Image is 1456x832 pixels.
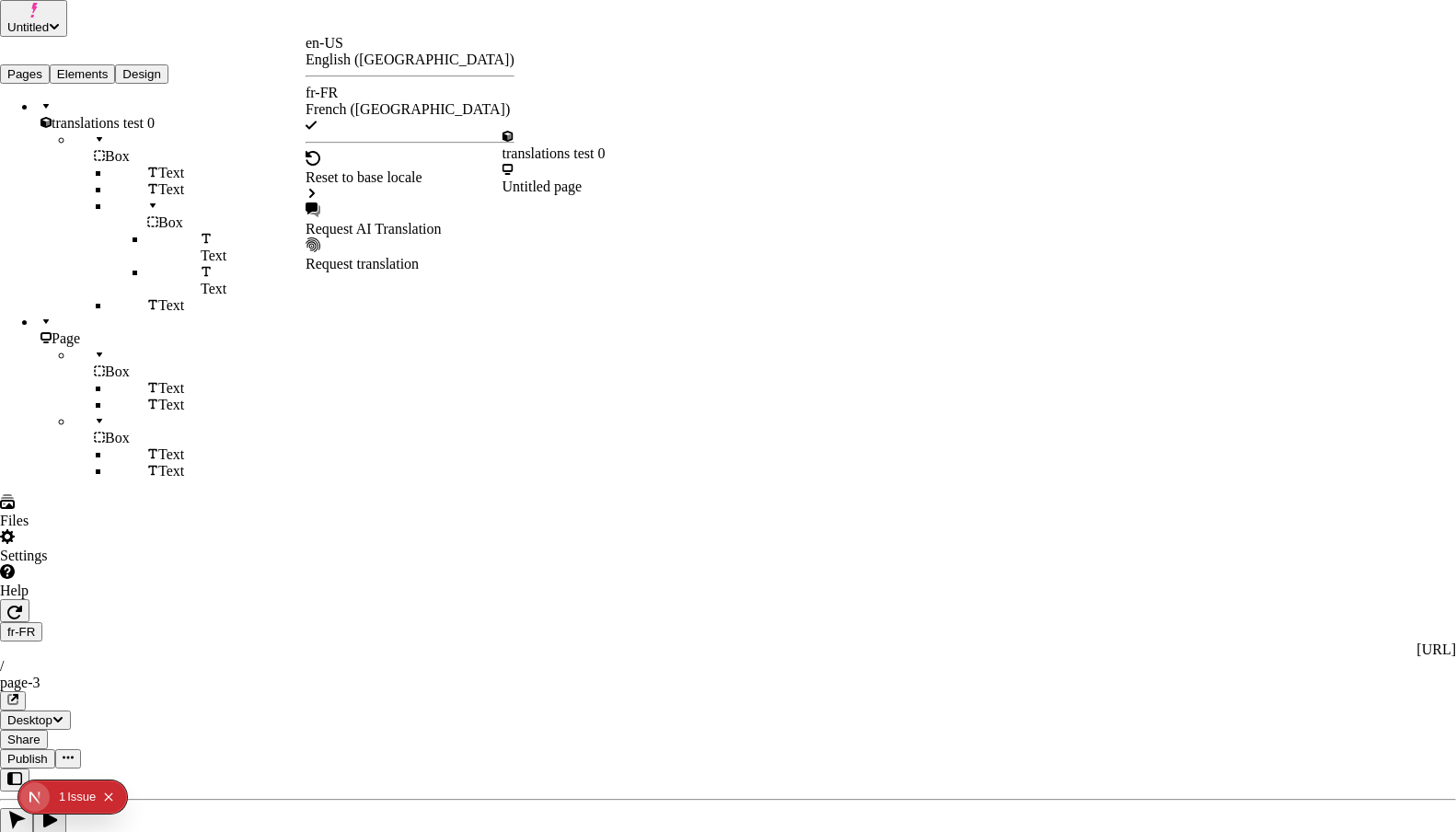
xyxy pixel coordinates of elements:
[503,179,606,195] div: Untitled page
[306,85,514,101] div: fr-FR
[306,256,514,272] div: Request translation
[306,221,514,237] div: Request AI Translation
[7,15,269,31] p: Cookie Test Route
[306,35,514,272] div: Open locale picker
[306,52,514,68] div: English ([GEOGRAPHIC_DATA])
[306,101,514,118] div: French ([GEOGRAPHIC_DATA])
[306,169,514,186] div: Reset to base locale
[306,35,514,52] div: en-US
[503,145,606,162] div: translations test 0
